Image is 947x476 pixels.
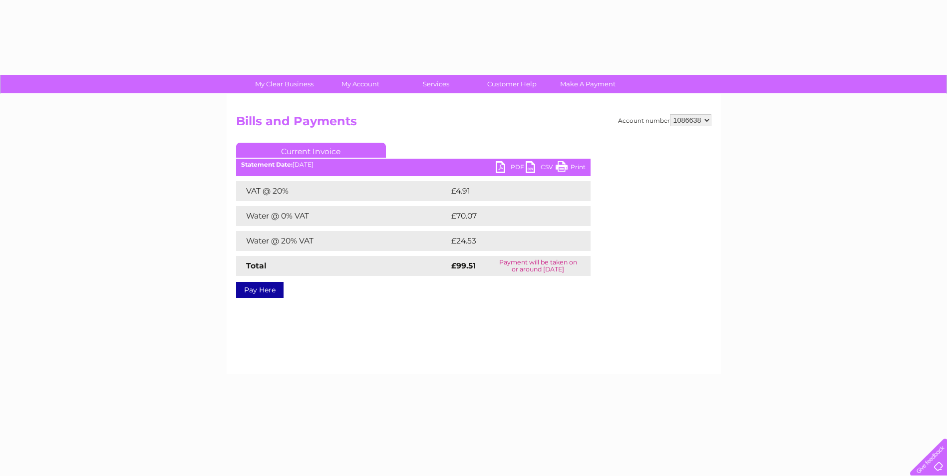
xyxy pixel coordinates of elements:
[395,75,477,93] a: Services
[471,75,553,93] a: Customer Help
[618,114,711,126] div: Account number
[556,161,586,176] a: Print
[449,231,570,251] td: £24.53
[486,256,591,276] td: Payment will be taken on or around [DATE]
[236,161,591,168] div: [DATE]
[236,181,449,201] td: VAT @ 20%
[526,161,556,176] a: CSV
[236,206,449,226] td: Water @ 0% VAT
[246,261,267,270] strong: Total
[496,161,526,176] a: PDF
[449,206,571,226] td: £70.07
[241,161,293,168] b: Statement Date:
[236,282,284,298] a: Pay Here
[243,75,325,93] a: My Clear Business
[236,114,711,133] h2: Bills and Payments
[236,231,449,251] td: Water @ 20% VAT
[451,261,476,270] strong: £99.51
[236,143,386,158] a: Current Invoice
[449,181,566,201] td: £4.91
[319,75,401,93] a: My Account
[547,75,629,93] a: Make A Payment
